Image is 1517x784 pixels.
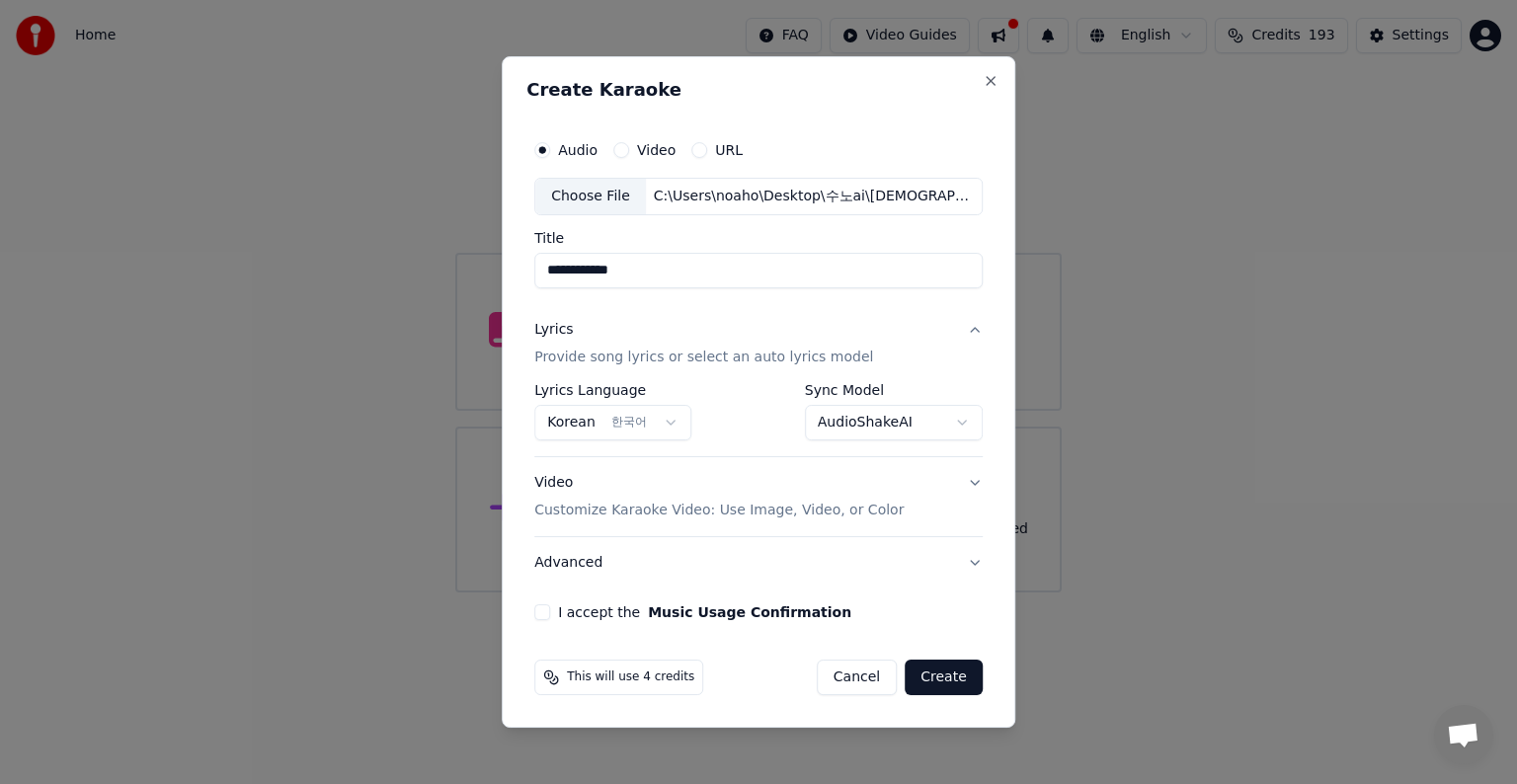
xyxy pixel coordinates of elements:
div: Choose File [535,179,646,214]
button: Advanced [534,537,983,588]
label: Sync Model [805,383,983,397]
div: Video [534,473,904,520]
div: C:\Users\noaho\Desktop\수노ai\[DEMOGRAPHIC_DATA]외우기 2탄\[DEMOGRAPHIC_DATA]외우기 2탄.wav [646,187,982,206]
label: Title [534,231,983,245]
button: LyricsProvide song lyrics or select an auto lyrics model [534,304,983,383]
label: URL [715,143,743,157]
button: VideoCustomize Karaoke Video: Use Image, Video, or Color [534,457,983,536]
label: Audio [558,143,598,157]
label: I accept the [558,605,851,619]
h2: Create Karaoke [526,81,991,99]
label: Lyrics Language [534,383,691,397]
button: I accept the [648,605,851,619]
p: Customize Karaoke Video: Use Image, Video, or Color [534,501,904,520]
p: Provide song lyrics or select an auto lyrics model [534,348,873,367]
span: This will use 4 credits [567,669,694,685]
button: Cancel [817,660,897,695]
div: LyricsProvide song lyrics or select an auto lyrics model [534,383,983,456]
button: Create [905,660,983,695]
label: Video [637,143,676,157]
div: Lyrics [534,320,573,340]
